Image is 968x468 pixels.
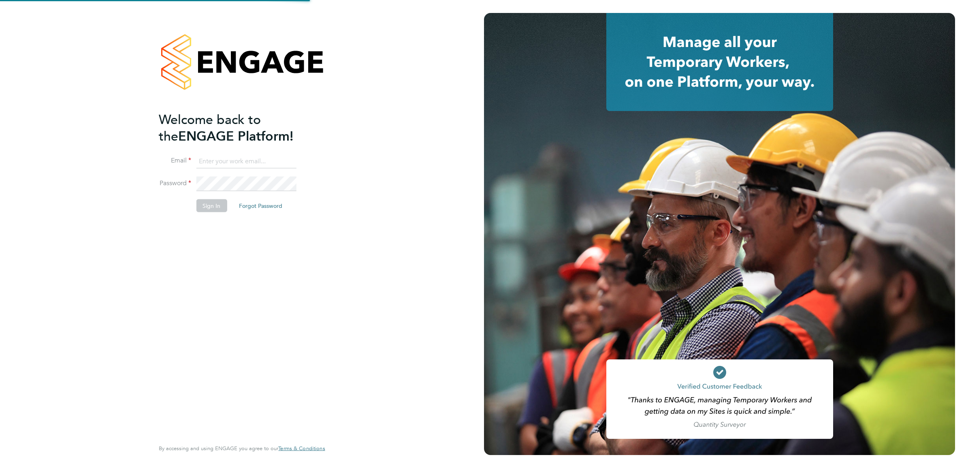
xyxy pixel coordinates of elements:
span: Welcome back to the [159,111,261,144]
span: By accessing and using ENGAGE you agree to our [159,445,325,452]
label: Email [159,156,191,165]
button: Sign In [196,199,227,212]
input: Enter your work email... [196,154,296,169]
button: Forgot Password [232,199,289,212]
a: Terms & Conditions [278,445,325,452]
h2: ENGAGE Platform! [159,111,317,144]
label: Password [159,179,191,188]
